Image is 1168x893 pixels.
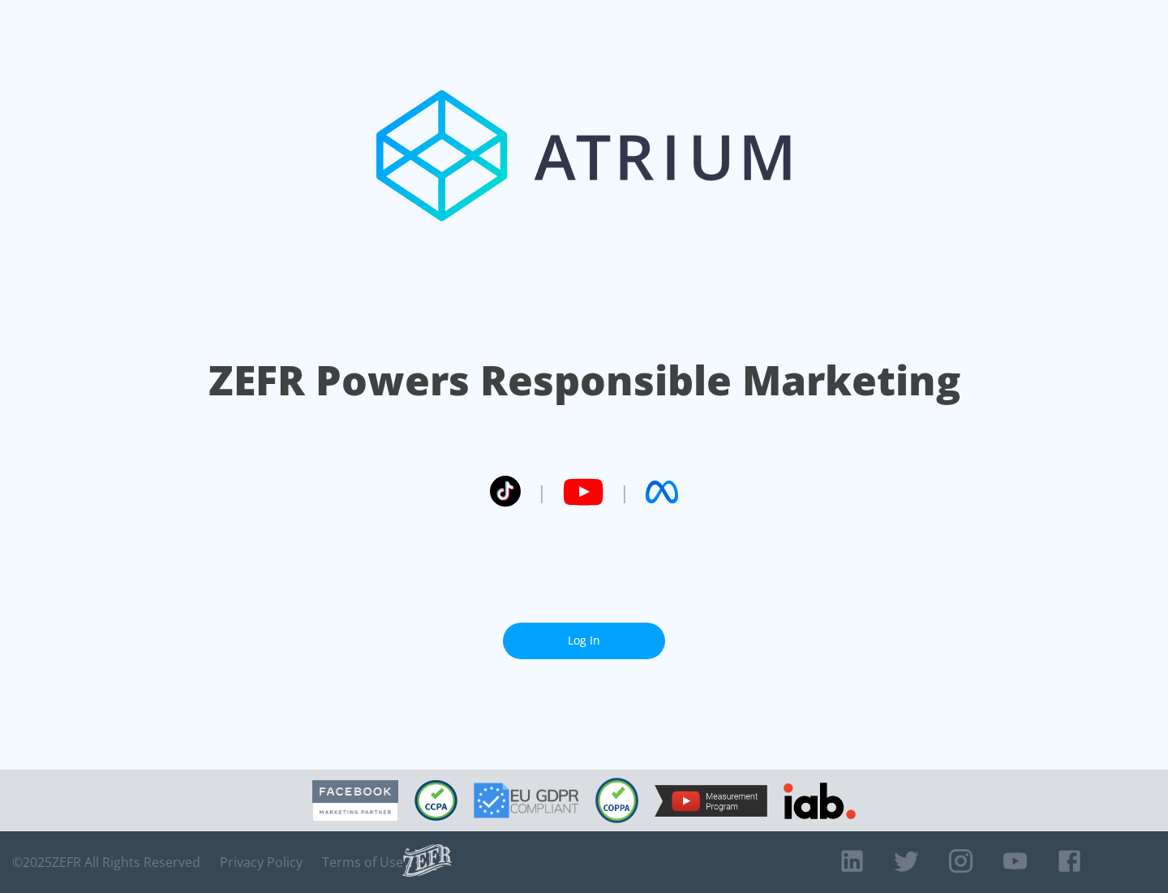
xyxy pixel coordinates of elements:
a: Terms of Use [322,854,403,870]
img: Facebook Marketing Partner [312,780,398,822]
span: © 2025 ZEFR All Rights Reserved [12,854,200,870]
a: Log In [503,623,665,659]
img: CCPA Compliant [414,780,457,821]
h1: ZEFR Powers Responsible Marketing [208,352,960,408]
span: | [537,480,547,504]
a: Privacy Policy [220,854,303,870]
img: COPPA Compliant [595,778,638,823]
span: | [620,480,629,504]
img: IAB [784,783,856,819]
img: YouTube Measurement Program [655,785,767,817]
img: GDPR Compliant [474,783,579,818]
